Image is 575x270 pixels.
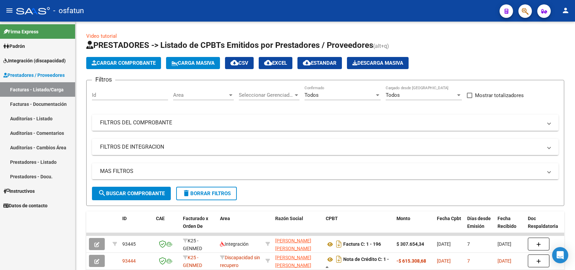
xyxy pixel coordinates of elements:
span: K25 - GENMED [183,255,202,268]
datatable-header-cell: ID [120,211,153,241]
mat-icon: cloud_download [264,59,272,67]
mat-panel-title: MAS FILTROS [100,168,542,175]
span: K25 - GENMED [183,238,202,251]
app-download-masive: Descarga masiva de comprobantes (adjuntos) [347,57,409,69]
span: Borrar Filtros [182,190,231,197]
span: [DATE] [498,258,511,264]
button: EXCEL [259,57,292,69]
span: Estandar [303,60,337,66]
div: 27344293908 [275,254,320,268]
datatable-header-cell: Area [217,211,263,241]
button: CSV [225,57,254,69]
strong: Factura C: 1 - 196 [343,242,381,247]
span: (alt+q) [373,43,389,49]
a: Video tutorial [86,33,117,39]
span: Area [173,92,228,98]
span: Seleccionar Gerenciador [239,92,293,98]
span: Monto [396,216,410,221]
span: 93445 [122,241,136,247]
button: Cargar Comprobante [86,57,161,69]
mat-expansion-panel-header: FILTROS DE INTEGRACION [92,139,558,155]
span: Días desde Emisión [467,216,491,229]
span: Discapacidad sin recupero [220,255,260,268]
button: Descarga Masiva [347,57,409,69]
span: Integración (discapacidad) [3,57,66,64]
span: CSV [230,60,248,66]
span: CAE [156,216,165,221]
span: Area [220,216,230,221]
datatable-header-cell: Días desde Emisión [465,211,495,241]
span: Padrón [3,42,25,50]
span: Firma Express [3,28,38,35]
datatable-header-cell: Fecha Recibido [495,211,525,241]
h3: Filtros [92,75,115,84]
button: Borrar Filtros [176,187,237,200]
datatable-header-cell: Doc Respaldatoria [525,211,566,241]
span: EXCEL [264,60,287,66]
span: Mostrar totalizadores [475,91,524,99]
span: Prestadores / Proveedores [3,71,65,79]
datatable-header-cell: CPBT [323,211,394,241]
datatable-header-cell: Razón Social [273,211,323,241]
span: 7 [467,241,470,247]
span: Integración [220,241,249,247]
span: Doc Respaldatoria [528,216,558,229]
span: Razón Social [275,216,303,221]
span: Fecha Cpbt [437,216,461,221]
span: ID [122,216,127,221]
span: Cargar Comprobante [92,60,156,66]
button: Carga Masiva [166,57,220,69]
mat-icon: delete [182,189,190,197]
mat-expansion-panel-header: MAS FILTROS [92,163,558,179]
datatable-header-cell: Fecha Cpbt [434,211,465,241]
i: Descargar documento [334,254,343,265]
span: Carga Masiva [171,60,215,66]
span: Todos [386,92,400,98]
div: Open Intercom Messenger [552,247,568,263]
mat-icon: cloud_download [303,59,311,67]
span: PRESTADORES -> Listado de CPBTs Emitidos por Prestadores / Proveedores [86,40,373,50]
span: - osfatun [53,3,84,18]
span: Fecha Recibido [498,216,516,229]
span: [PERSON_NAME] [PERSON_NAME] [275,255,311,268]
datatable-header-cell: Facturado x Orden De [180,211,217,241]
mat-icon: menu [5,6,13,14]
datatable-header-cell: CAE [153,211,180,241]
mat-icon: search [98,189,106,197]
mat-panel-title: FILTROS DE INTEGRACION [100,143,542,151]
button: Estandar [297,57,342,69]
strong: $ 307.654,34 [396,241,424,247]
span: Instructivos [3,187,35,195]
strong: -$ 615.308,68 [396,258,426,264]
span: Descarga Masiva [352,60,403,66]
div: 27344293908 [275,237,320,251]
span: [DATE] [437,241,451,247]
span: [DATE] [498,241,511,247]
span: Buscar Comprobante [98,190,165,197]
mat-icon: cloud_download [230,59,238,67]
span: Todos [305,92,319,98]
mat-expansion-panel-header: FILTROS DEL COMPROBANTE [92,115,558,131]
span: [PERSON_NAME] [PERSON_NAME] [275,238,311,251]
datatable-header-cell: Monto [394,211,434,241]
span: 7 [467,258,470,264]
i: Descargar documento [334,239,343,249]
span: Datos de contacto [3,202,47,209]
span: Facturado x Orden De [183,216,208,229]
span: [DATE] [437,258,451,264]
mat-panel-title: FILTROS DEL COMPROBANTE [100,119,542,126]
span: 93444 [122,258,136,264]
mat-icon: person [562,6,570,14]
button: Buscar Comprobante [92,187,171,200]
span: CPBT [326,216,338,221]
